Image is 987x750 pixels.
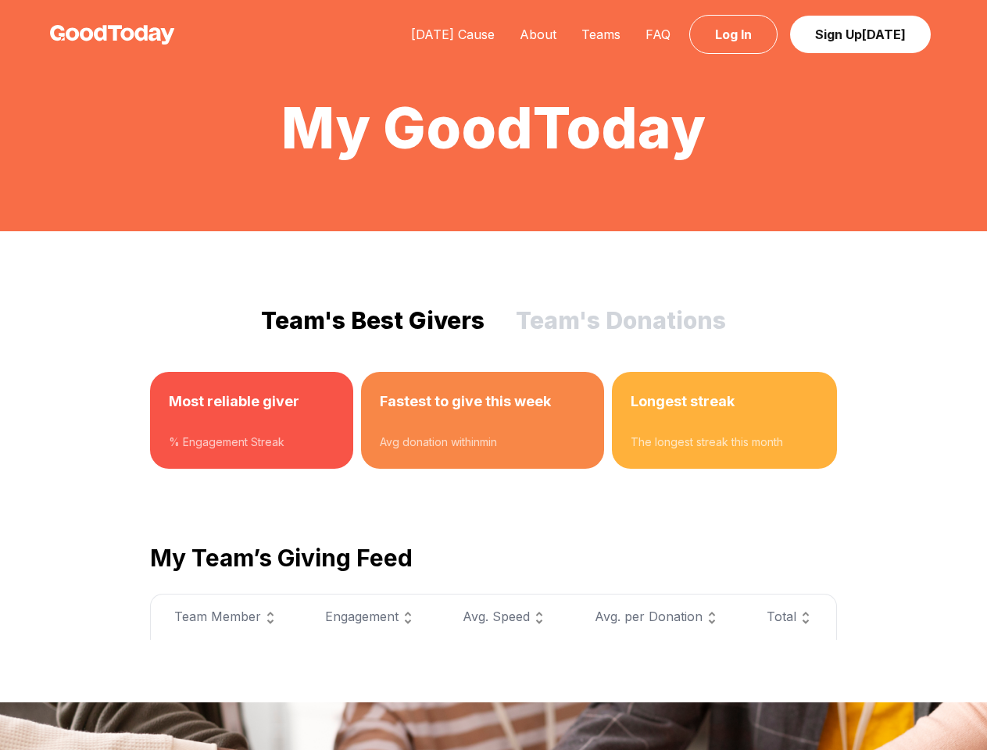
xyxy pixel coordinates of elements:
h3: Longest streak [631,391,818,412]
button: Team's Donations [516,306,726,334]
a: [DATE] Cause [399,27,507,42]
a: FAQ [633,27,683,42]
div: Total [763,607,817,627]
div: The longest streak this month [631,434,818,450]
a: Sign Up[DATE] [790,16,931,53]
div: % Engagement Streak [169,434,334,450]
h2: My Team’s Giving Feed [150,544,837,572]
img: GoodToday [50,25,175,45]
div: Engagement [321,607,421,627]
div: Avg. per Donation [590,607,727,627]
a: Log In [689,15,778,54]
a: Teams [569,27,633,42]
h3: Fastest to give this week [380,391,586,412]
div: Avg. Speed [459,607,553,627]
div: Team Member [170,607,284,627]
a: About [507,27,569,42]
span: [DATE] [862,27,906,42]
button: Team's Best Givers [261,306,485,334]
div: Avg donation within min [380,434,586,450]
h3: Most reliable giver [169,391,334,412]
